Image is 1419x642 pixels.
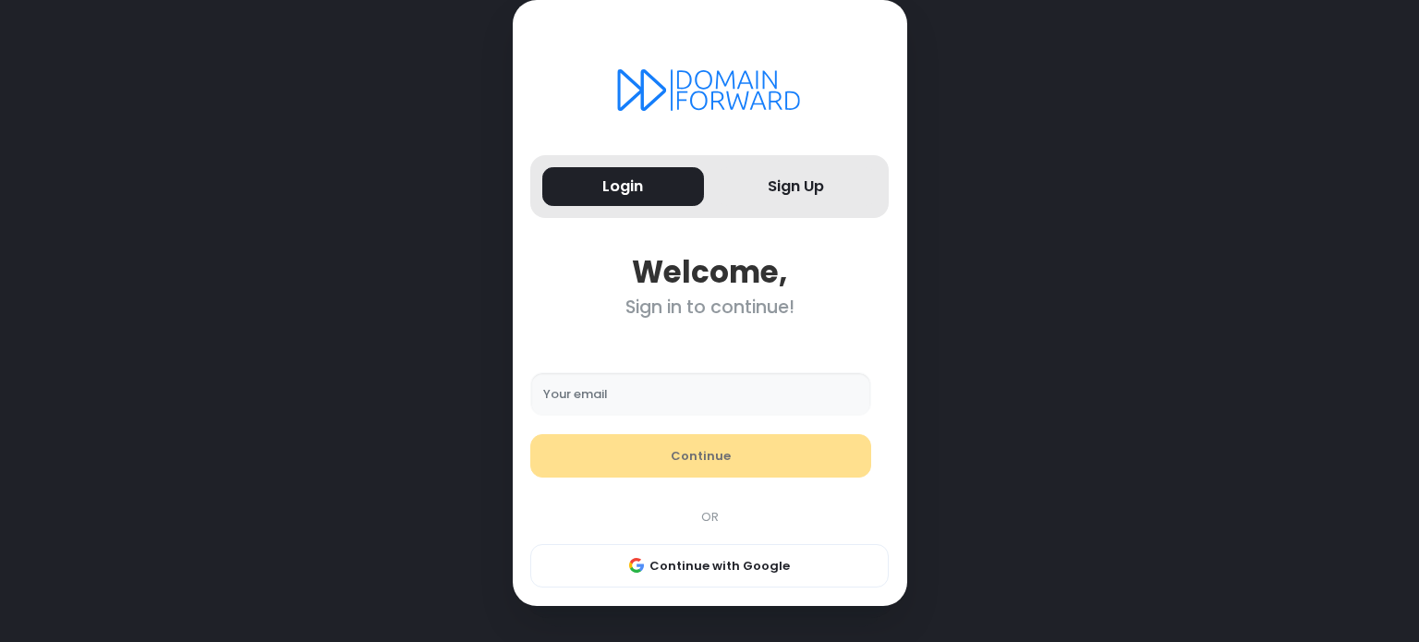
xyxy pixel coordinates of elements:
[530,297,889,318] div: Sign in to continue!
[530,544,889,588] button: Continue with Google
[542,167,704,207] button: Login
[530,254,889,290] div: Welcome,
[716,167,878,207] button: Sign Up
[521,508,898,527] div: OR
